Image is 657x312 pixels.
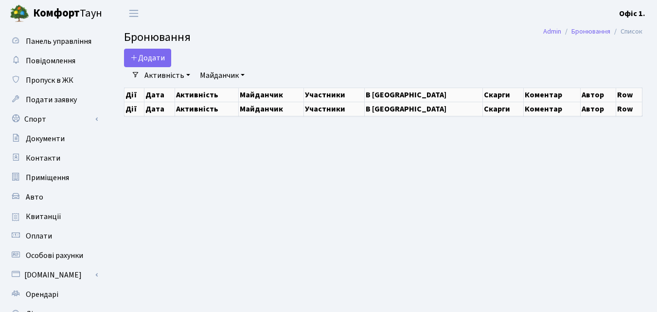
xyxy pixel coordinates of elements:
[524,88,581,102] th: Коментар
[5,71,102,90] a: Пропуск в ЖК
[26,133,65,144] span: Документи
[175,88,238,102] th: Активність
[610,26,642,37] li: Список
[365,102,483,116] th: В [GEOGRAPHIC_DATA]
[483,102,524,116] th: Скарги
[5,90,102,110] a: Подати заявку
[33,5,102,22] span: Таун
[529,21,657,42] nav: breadcrumb
[26,192,43,202] span: Авто
[483,88,524,102] th: Скарги
[124,102,144,116] th: Дії
[10,4,29,23] img: logo.png
[141,67,194,84] a: Активність
[5,265,102,285] a: [DOMAIN_NAME]
[144,102,175,116] th: Дата
[543,26,561,37] a: Admin
[571,26,610,37] a: Бронювання
[303,102,364,116] th: Участники
[26,75,73,86] span: Пропуск в ЖК
[196,67,249,84] a: Майданчик
[26,36,91,47] span: Панель управління
[5,168,102,187] a: Приміщення
[124,88,144,102] th: Дії
[26,55,75,66] span: Повідомлення
[175,102,238,116] th: Активність
[124,49,171,67] button: Додати
[26,94,77,105] span: Подати заявку
[619,8,645,19] a: Офіс 1.
[144,88,175,102] th: Дата
[303,88,364,102] th: Участники
[581,102,616,116] th: Автор
[5,51,102,71] a: Повідомлення
[5,226,102,246] a: Оплати
[26,153,60,164] span: Контакти
[616,88,642,102] th: Row
[5,110,102,129] a: Спорт
[238,102,303,116] th: Майданчик
[581,88,616,102] th: Автор
[26,211,61,222] span: Квитанції
[5,187,102,207] a: Авто
[26,289,58,300] span: Орендарі
[5,207,102,226] a: Квитанції
[365,88,483,102] th: В [GEOGRAPHIC_DATA]
[5,32,102,51] a: Панель управління
[524,102,581,116] th: Коментар
[124,29,191,46] span: Бронювання
[5,246,102,265] a: Особові рахунки
[26,231,52,241] span: Оплати
[26,250,83,261] span: Особові рахунки
[5,285,102,304] a: Орендарі
[33,5,80,21] b: Комфорт
[5,129,102,148] a: Документи
[238,88,303,102] th: Майданчик
[26,172,69,183] span: Приміщення
[616,102,642,116] th: Row
[122,5,146,21] button: Переключити навігацію
[5,148,102,168] a: Контакти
